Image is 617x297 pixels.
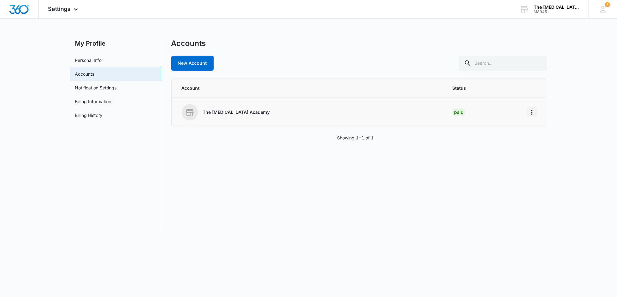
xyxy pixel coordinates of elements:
a: New Account [171,56,214,71]
a: Notification Settings [75,84,117,91]
span: Settings [48,6,70,12]
span: Account [182,85,438,91]
a: Billing History [75,112,103,118]
a: Accounts [75,71,95,77]
h2: My Profile [70,39,161,48]
div: notifications count [605,2,610,7]
span: Status [452,85,512,91]
a: Personal Info [75,57,102,63]
span: 3 [605,2,610,7]
div: Paid [452,108,465,116]
h1: Accounts [171,39,206,48]
input: Search... [459,56,547,71]
div: account id [534,10,579,14]
a: Billing Information [75,98,111,105]
p: The [MEDICAL_DATA] Academy [203,109,270,115]
div: account name [534,5,579,10]
button: Home [527,107,537,117]
p: Showing 1-1 of 1 [337,134,374,141]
